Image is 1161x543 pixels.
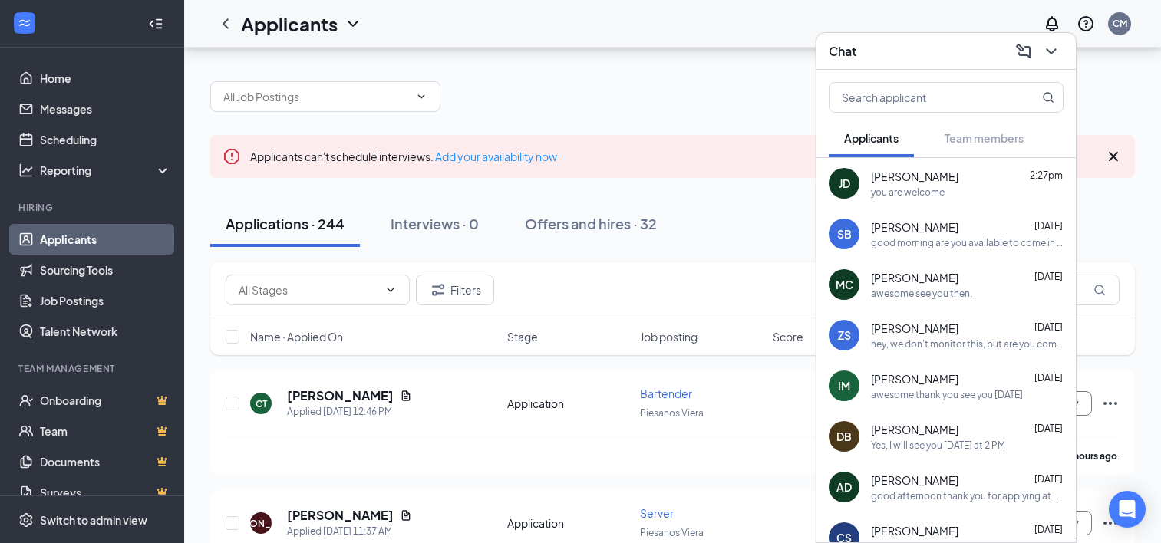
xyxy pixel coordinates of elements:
[871,219,958,235] span: [PERSON_NAME]
[287,507,394,524] h5: [PERSON_NAME]
[838,327,851,343] div: ZS
[250,329,343,344] span: Name · Applied On
[1034,220,1063,232] span: [DATE]
[239,281,378,298] input: All Stages
[1034,271,1063,282] span: [DATE]
[871,236,1064,249] div: good morning are you available to come in for an interview [DATE]?
[40,285,171,316] a: Job Postings
[507,329,538,344] span: Stage
[945,131,1024,145] span: Team members
[871,186,945,199] div: you are welcome
[839,176,850,191] div: JD
[640,329,698,344] span: Job posting
[223,88,409,105] input: All Job Postings
[40,63,171,94] a: Home
[1067,450,1117,462] b: 3 hours ago
[415,90,427,103] svg: ChevronDown
[871,439,1005,452] div: Yes, I will see you [DATE] at 2 PM
[1034,423,1063,434] span: [DATE]
[17,15,32,31] svg: WorkstreamLogo
[40,316,171,347] a: Talent Network
[40,416,171,446] a: TeamCrown
[384,284,397,296] svg: ChevronDown
[1093,284,1106,296] svg: MagnifyingGlass
[429,281,447,299] svg: Filter
[507,396,631,411] div: Application
[871,169,958,184] span: [PERSON_NAME]
[40,477,171,508] a: SurveysCrown
[287,524,412,539] div: Applied [DATE] 11:37 AM
[416,275,494,305] button: Filter Filters
[1113,17,1127,30] div: CM
[1109,491,1146,528] div: Open Intercom Messenger
[838,378,850,393] div: IM
[640,527,704,538] span: Piesanos Viera
[1101,514,1120,532] svg: Ellipses
[829,43,856,60] h3: Chat
[871,388,1023,401] div: awesome thank you see you [DATE]
[1042,91,1054,104] svg: MagnifyingGlass
[222,517,301,530] div: [PERSON_NAME]
[773,329,803,344] span: Score
[18,201,168,214] div: Hiring
[18,163,34,178] svg: Analysis
[1034,524,1063,535] span: [DATE]
[148,16,163,31] svg: Collapse
[250,150,557,163] span: Applicants can't schedule interviews.
[40,224,171,255] a: Applicants
[871,321,958,336] span: [PERSON_NAME]
[640,506,674,520] span: Server
[871,270,958,285] span: [PERSON_NAME]
[18,512,34,528] svg: Settings
[871,287,972,300] div: awesome see you then.
[871,371,958,387] span: [PERSON_NAME]
[40,385,171,416] a: OnboardingCrown
[871,523,958,538] span: [PERSON_NAME]
[18,362,168,375] div: Team Management
[241,11,338,37] h1: Applicants
[1101,394,1120,413] svg: Ellipses
[287,404,412,420] div: Applied [DATE] 12:46 PM
[525,214,657,233] div: Offers and hires · 32
[836,479,852,495] div: AD
[223,147,241,166] svg: Error
[40,512,147,528] div: Switch to admin view
[287,387,394,404] h5: [PERSON_NAME]
[400,509,412,522] svg: Document
[226,214,345,233] div: Applications · 244
[40,255,171,285] a: Sourcing Tools
[40,163,172,178] div: Reporting
[256,397,267,410] div: CT
[871,472,958,488] span: [PERSON_NAME]
[836,277,853,292] div: MC
[1104,147,1123,166] svg: Cross
[1043,15,1061,33] svg: Notifications
[435,150,557,163] a: Add your availability now
[871,489,1064,502] div: good afternoon thank you for applying at piesanos would you like to set up an interview?
[640,387,692,400] span: Bartender
[1034,321,1063,333] span: [DATE]
[830,83,1011,112] input: Search applicant
[1077,15,1095,33] svg: QuestionInfo
[1030,169,1063,181] span: 2:27pm
[1042,42,1060,61] svg: ChevronDown
[1011,39,1036,64] button: ComposeMessage
[871,337,1064,350] div: hey, we don't monitor this, but are you coming in for your shift [DATE]?
[640,407,704,419] span: Piesanos Viera
[40,124,171,155] a: Scheduling
[1034,473,1063,485] span: [DATE]
[844,131,899,145] span: Applicants
[1039,39,1064,64] button: ChevronDown
[507,515,631,531] div: Application
[1034,372,1063,383] span: [DATE]
[344,15,362,33] svg: ChevronDown
[216,15,235,33] svg: ChevronLeft
[1014,42,1033,61] svg: ComposeMessage
[836,429,852,444] div: DB
[391,214,479,233] div: Interviews · 0
[400,390,412,402] svg: Document
[871,422,958,437] span: [PERSON_NAME]
[40,94,171,124] a: Messages
[40,446,171,477] a: DocumentsCrown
